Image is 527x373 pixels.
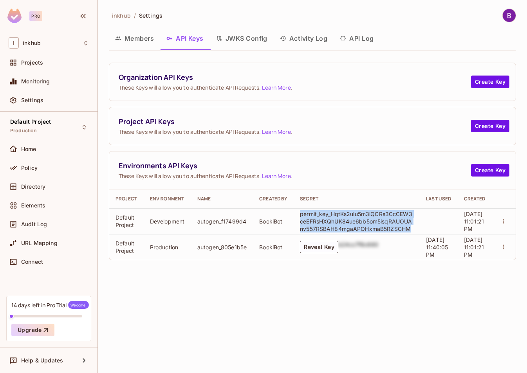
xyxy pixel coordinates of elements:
[11,301,89,309] div: 14 days left in Pro Trial
[471,76,509,88] button: Create Key
[29,11,42,21] div: Pro
[197,196,247,202] div: Name
[11,324,54,336] button: Upgrade
[191,234,253,260] td: autogen_805e1b5e
[262,84,291,91] a: Learn More
[160,29,210,48] button: API Keys
[21,78,50,85] span: Monitoring
[150,196,185,202] div: Environment
[338,241,378,253] div: b24cc7f8c660
[112,12,131,19] span: inkhub
[21,202,45,209] span: Elements
[119,172,471,180] span: These Keys will allow you to authenticate API Requests. .
[139,12,162,19] span: Settings
[253,208,294,234] td: BookiBot
[144,208,191,234] td: Development
[464,236,484,258] span: [DATE] 11:01:21 PM
[9,37,19,49] span: I
[116,196,137,202] div: Project
[21,184,45,190] span: Directory
[21,221,47,227] span: Audit Log
[503,9,516,22] img: BookiBot
[21,59,43,66] span: Projects
[23,40,41,46] span: Workspace: inkhub
[119,117,471,126] span: Project API Keys
[21,240,58,246] span: URL Mapping
[109,29,160,48] button: Members
[10,128,37,134] span: Production
[119,84,471,91] span: These Keys will allow you to authenticate API Requests. .
[498,216,509,227] button: actions
[21,146,36,152] span: Home
[7,9,22,23] img: SReyMgAAAABJRU5ErkJggg==
[471,120,509,132] button: Create Key
[191,208,253,234] td: autogen_f17499d4
[119,72,471,82] span: Organization API Keys
[21,97,43,103] span: Settings
[471,164,509,177] button: Create Key
[134,12,136,19] li: /
[119,128,471,135] span: These Keys will allow you to authenticate API Requests. .
[498,241,509,252] button: actions
[10,119,51,125] span: Default Project
[426,196,451,202] div: Last Used
[334,29,380,48] button: API Log
[426,236,448,258] span: [DATE] 11:40:05 PM
[109,234,144,260] td: Default Project
[464,211,484,232] span: [DATE] 11:01:21 PM
[21,259,43,265] span: Connect
[262,172,291,180] a: Learn More
[300,210,413,232] p: permit_key_HqtKs2ulu5m3lQCRs3CcCEW3ceEFRsHXQhUK84ue6bb5om5isqRAUOUAnv557RSBAH84mgaAPOHxmaB5RZSCHM
[300,196,413,202] div: Secret
[144,234,191,260] td: Production
[21,165,38,171] span: Policy
[253,234,294,260] td: BookiBot
[464,196,485,202] div: Created
[262,128,291,135] a: Learn More
[68,301,89,309] span: Welcome!
[109,208,144,234] td: Default Project
[259,196,287,202] div: Created By
[21,357,63,364] span: Help & Updates
[300,241,338,253] button: Reveal Key
[210,29,274,48] button: JWKS Config
[274,29,334,48] button: Activity Log
[119,161,471,171] span: Environments API Keys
